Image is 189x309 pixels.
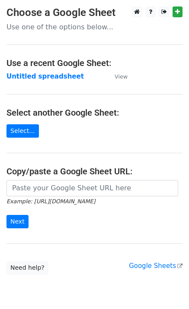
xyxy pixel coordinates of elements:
a: Need help? [6,261,48,274]
a: View [106,73,128,80]
h3: Choose a Google Sheet [6,6,183,19]
h4: Copy/paste a Google Sheet URL: [6,166,183,177]
a: Untitled spreadsheet [6,73,84,80]
a: Google Sheets [129,262,183,270]
h4: Use a recent Google Sheet: [6,58,183,68]
a: Select... [6,124,39,138]
h4: Select another Google Sheet: [6,107,183,118]
p: Use one of the options below... [6,22,183,32]
small: Example: [URL][DOMAIN_NAME] [6,198,95,205]
input: Paste your Google Sheet URL here [6,180,178,196]
input: Next [6,215,29,228]
small: View [115,73,128,80]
